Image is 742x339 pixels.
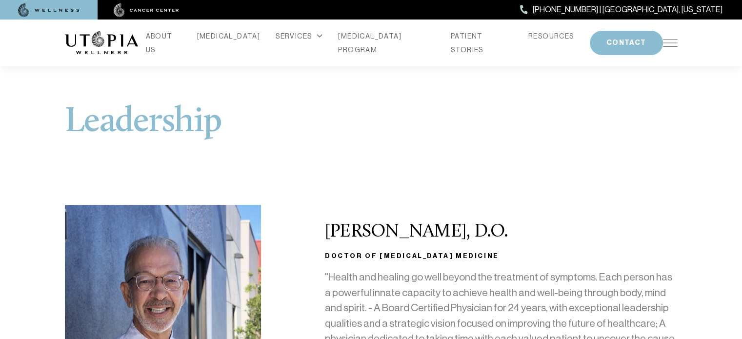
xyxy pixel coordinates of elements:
a: [MEDICAL_DATA] PROGRAM [338,29,435,57]
img: wellness [18,3,80,17]
a: ABOUT US [146,29,181,57]
a: RESOURCES [528,29,574,43]
a: PATIENT STORIES [451,29,513,57]
img: icon-hamburger [663,39,678,47]
span: [PHONE_NUMBER] | [GEOGRAPHIC_DATA], [US_STATE] [533,3,722,16]
a: [PHONE_NUMBER] | [GEOGRAPHIC_DATA], [US_STATE] [520,3,722,16]
button: CONTACT [590,31,663,55]
h3: Doctor of [MEDICAL_DATA] Medicine [325,250,678,262]
div: SERVICES [276,29,322,43]
img: logo [65,31,138,55]
a: [MEDICAL_DATA] [197,29,261,43]
h2: [PERSON_NAME], D.O. [325,222,678,242]
h1: Leadership [65,105,678,140]
img: cancer center [114,3,179,17]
